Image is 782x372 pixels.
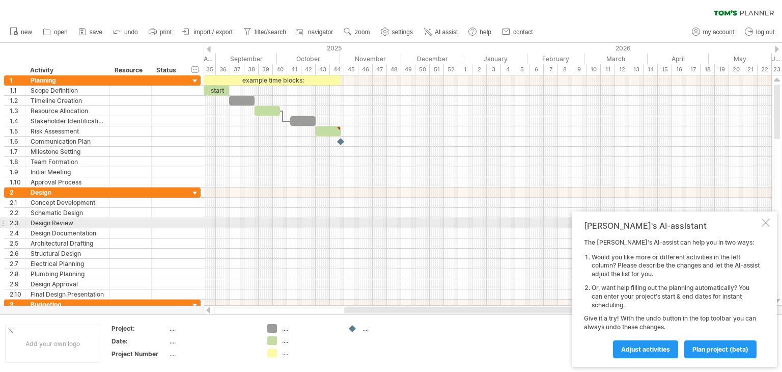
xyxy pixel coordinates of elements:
div: 50 [415,64,430,75]
div: 1.1 [10,86,25,95]
div: Project Number [111,350,167,358]
span: zoom [355,29,370,36]
div: 42 [301,64,316,75]
div: Approval Process [31,177,104,187]
div: 1.4 [10,116,25,126]
div: .... [282,324,338,333]
div: 2.3 [10,218,25,228]
div: 1.2 [10,96,25,105]
div: Date: [111,337,167,346]
div: December 2025 [401,54,464,64]
div: 43 [316,64,330,75]
div: example time blocks: [204,75,341,85]
div: 3 [487,64,501,75]
span: plan project (beta) [692,346,748,353]
div: Risk Assessment [31,126,104,136]
div: 2 [10,188,25,197]
div: 47 [373,64,387,75]
div: .... [170,350,255,358]
div: 1.8 [10,157,25,167]
div: 2.6 [10,249,25,258]
div: 39 [259,64,273,75]
div: Design Approval [31,279,104,289]
div: 6 [529,64,544,75]
div: October 2025 [277,54,340,64]
div: Status [156,65,179,75]
div: Project: [111,324,167,333]
div: April 2026 [648,54,709,64]
div: 1 [458,64,472,75]
div: .... [362,324,418,333]
div: 9 [572,64,586,75]
a: my account [689,25,737,39]
div: .... [282,349,338,357]
div: Final Design Presentation [31,289,104,299]
div: 2 [472,64,487,75]
div: .... [170,324,255,333]
span: navigator [308,29,333,36]
div: 2.9 [10,279,25,289]
div: Concept Development [31,198,104,207]
div: 1 [10,75,25,85]
div: 3 [10,300,25,309]
div: Planning [31,75,104,85]
div: 2.7 [10,259,25,269]
a: log out [742,25,777,39]
div: Timeline Creation [31,96,104,105]
span: open [54,29,68,36]
a: filter/search [241,25,289,39]
div: September 2025 [216,54,277,64]
div: May 2026 [709,54,772,64]
div: February 2026 [527,54,584,64]
div: 12 [615,64,629,75]
a: open [40,25,71,39]
div: 45 [344,64,358,75]
div: Resource Allocation [31,106,104,116]
li: Or, want help filling out the planning automatically? You can enter your project's start & end da... [592,284,760,309]
div: 2.10 [10,289,25,299]
a: contact [499,25,536,39]
a: save [76,25,105,39]
span: print [160,29,172,36]
div: Communication Plan [31,137,104,146]
div: Milestone Setting [31,147,104,156]
div: 38 [244,64,259,75]
a: zoom [341,25,373,39]
a: plan project (beta) [684,340,757,358]
div: 11 [601,64,615,75]
li: Would you like more or different activities in the left column? Please describe the changes and l... [592,253,760,279]
div: Activity [30,65,104,75]
span: settings [392,29,413,36]
div: 1.10 [10,177,25,187]
div: 44 [330,64,344,75]
span: AI assist [435,29,458,36]
a: Adjust activities [613,340,678,358]
div: Plumbing Planning [31,269,104,279]
div: Structural Design [31,249,104,258]
div: 46 [358,64,373,75]
div: 18 [701,64,715,75]
div: Stakeholder Identification [31,116,104,126]
div: Scope Definition [31,86,104,95]
div: 5 [515,64,529,75]
span: filter/search [255,29,286,36]
span: my account [703,29,734,36]
a: navigator [294,25,336,39]
div: 2.1 [10,198,25,207]
div: 4 [501,64,515,75]
div: 40 [273,64,287,75]
div: 15 [658,64,672,75]
div: 1.9 [10,167,25,177]
div: Design Review [31,218,104,228]
div: Electrical Planning [31,259,104,269]
div: 19 [715,64,729,75]
div: Initial Meeting [31,167,104,177]
div: March 2026 [584,54,648,64]
span: import / export [193,29,233,36]
div: 22 [758,64,772,75]
div: Resource [115,65,146,75]
div: Budgeting [31,300,104,309]
div: 41 [287,64,301,75]
div: 35 [202,64,216,75]
div: 1.7 [10,147,25,156]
